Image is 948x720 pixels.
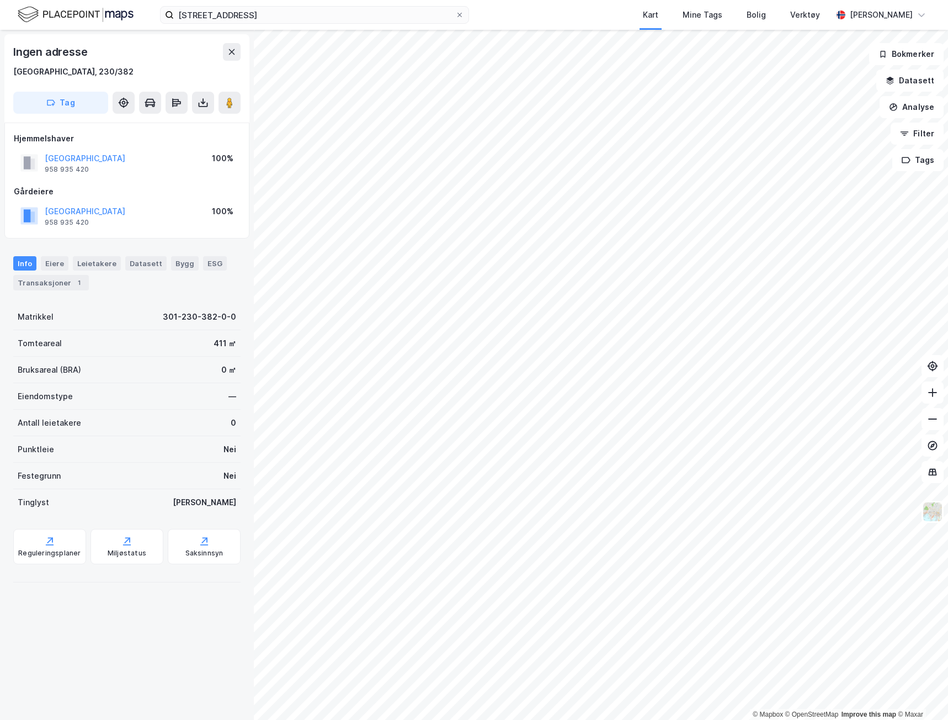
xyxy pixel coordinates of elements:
div: [PERSON_NAME] [173,496,236,509]
div: Eiendomstype [18,390,73,403]
button: Datasett [876,70,944,92]
div: Nei [223,469,236,483]
div: Transaksjoner [13,275,89,290]
div: Festegrunn [18,469,61,483]
a: Mapbox [753,711,783,718]
div: Bygg [171,256,199,271]
div: Verktøy [790,8,820,22]
a: OpenStreetMap [785,711,839,718]
div: 0 [231,416,236,430]
div: Mine Tags [683,8,722,22]
div: ESG [203,256,227,271]
div: 100% [212,205,233,218]
button: Tag [13,92,108,114]
div: 100% [212,152,233,165]
div: Ingen adresse [13,43,89,61]
div: 958 935 420 [45,218,89,227]
img: Z [922,501,943,522]
iframe: Chat Widget [893,667,948,720]
div: Leietakere [73,256,121,271]
div: Kart [643,8,658,22]
a: Improve this map [842,711,896,718]
div: Bolig [747,8,766,22]
div: Antall leietakere [18,416,81,430]
button: Bokmerker [869,43,944,65]
div: Nei [223,443,236,456]
div: Matrikkel [18,310,54,324]
div: [PERSON_NAME] [850,8,913,22]
div: Tomteareal [18,337,62,350]
div: Kontrollprogram for chat [893,667,948,720]
div: 1 [73,277,84,288]
div: — [228,390,236,403]
div: 411 ㎡ [214,337,236,350]
div: Hjemmelshaver [14,132,240,145]
div: Info [13,256,36,271]
div: Bruksareal (BRA) [18,363,81,377]
button: Tags [892,149,944,171]
div: Saksinnsyn [185,549,223,558]
input: Søk på adresse, matrikkel, gårdeiere, leietakere eller personer [174,7,455,23]
button: Filter [891,123,944,145]
div: 0 ㎡ [221,363,236,377]
div: Datasett [125,256,167,271]
div: Miljøstatus [108,549,146,558]
button: Analyse [880,96,944,118]
img: logo.f888ab2527a4732fd821a326f86c7f29.svg [18,5,134,24]
div: Tinglyst [18,496,49,509]
div: Punktleie [18,443,54,456]
div: Eiere [41,256,68,271]
div: 301-230-382-0-0 [163,310,236,324]
div: Gårdeiere [14,185,240,198]
div: 958 935 420 [45,165,89,174]
div: Reguleringsplaner [18,549,81,558]
div: [GEOGRAPHIC_DATA], 230/382 [13,65,134,78]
